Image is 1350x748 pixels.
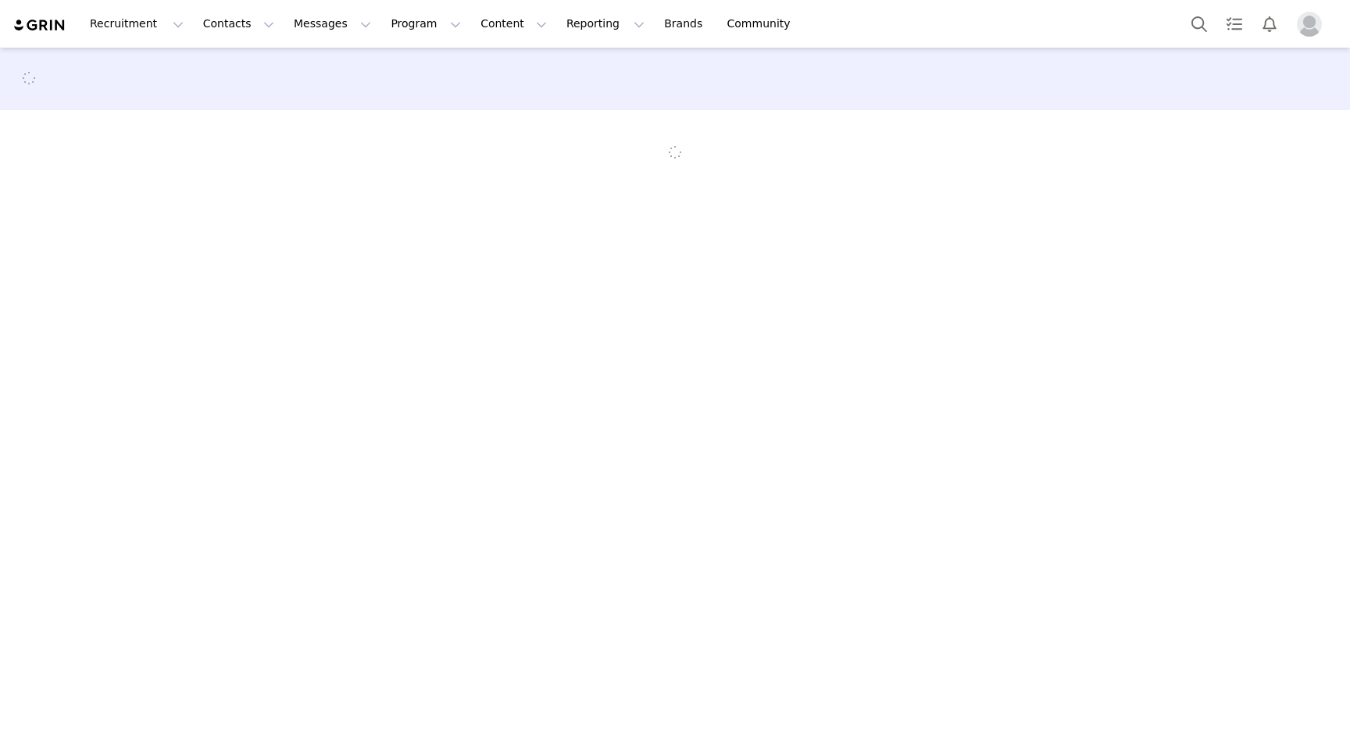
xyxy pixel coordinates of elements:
[12,18,67,33] img: grin logo
[1252,6,1287,41] button: Notifications
[284,6,380,41] button: Messages
[194,6,284,41] button: Contacts
[1297,12,1322,37] img: placeholder-profile.jpg
[471,6,556,41] button: Content
[1182,6,1216,41] button: Search
[718,6,807,41] a: Community
[1217,6,1252,41] a: Tasks
[1287,12,1337,37] button: Profile
[381,6,470,41] button: Program
[557,6,654,41] button: Reporting
[80,6,193,41] button: Recruitment
[655,6,716,41] a: Brands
